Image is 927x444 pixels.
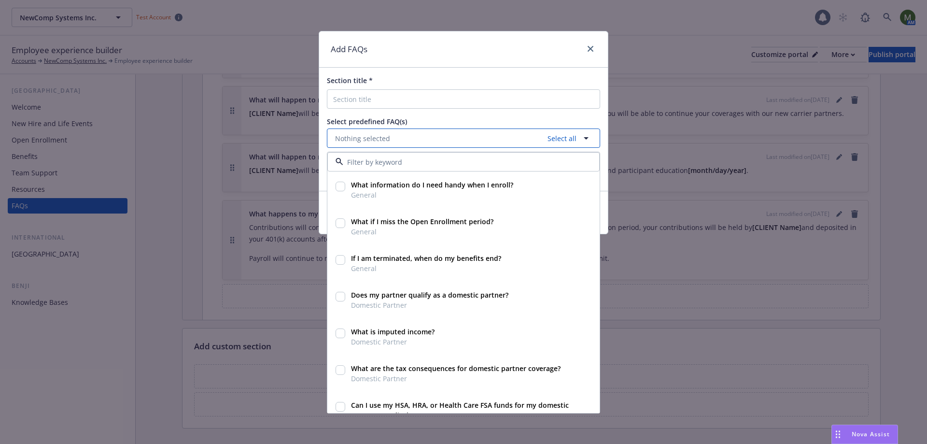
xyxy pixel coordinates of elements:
[351,373,561,384] span: Domestic Partner
[585,43,596,55] a: close
[351,180,513,189] strong: What information do I need handy when I enroll?
[831,425,898,444] button: Nova Assist
[327,89,600,109] input: Section title
[335,133,390,143] span: Nothing selected
[351,227,493,237] span: General
[327,129,600,148] button: Nothing selectedSelect all
[343,157,580,167] input: Filter by keyword
[351,401,569,420] strong: Can I use my HSA, HRA, or Health Care FSA funds for my domestic partner's medical expenses?
[327,116,600,127] span: Select predefined FAQ(s)
[351,300,508,310] span: Domestic Partner
[351,263,501,273] span: General
[351,364,561,373] strong: What are the tax consequences for domestic partner coverage?
[351,290,508,300] strong: Does my partner qualify as a domestic partner?
[832,425,844,444] div: Drag to move
[852,430,890,438] span: Nova Assist
[351,190,513,200] span: General
[327,76,373,85] span: Section title *
[351,337,435,347] span: Domestic Partner
[331,43,367,56] h1: Add FAQs
[544,133,576,143] a: Select all
[351,327,435,336] strong: What is imputed income?
[351,254,501,263] strong: If I am terminated, when do my benefits end?
[351,217,493,226] strong: What if I miss the Open Enrollment period?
